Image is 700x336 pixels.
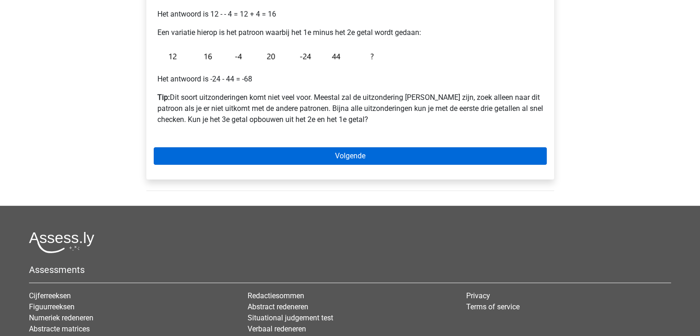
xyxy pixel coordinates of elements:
[466,302,520,311] a: Terms of service
[29,324,90,333] a: Abstracte matrices
[157,74,543,85] p: Het antwoord is -24 - 44 = -68
[157,46,388,66] img: Exceptions_example1_2.png
[157,92,543,125] p: Dit soort uitzonderingen komt niet veel voor. Meestal zal de uitzondering [PERSON_NAME] zijn, zoe...
[248,313,333,322] a: Situational judgement test
[29,291,71,300] a: Cijferreeksen
[29,264,671,275] h5: Assessments
[248,291,304,300] a: Redactiesommen
[157,27,543,38] p: Een variatie hierop is het patroon waarbij het 1e minus het 2e getal wordt gedaan:
[248,302,308,311] a: Abstract redeneren
[248,324,306,333] a: Verbaal redeneren
[29,302,75,311] a: Figuurreeksen
[29,232,94,253] img: Assessly logo
[157,93,170,102] b: Tip:
[29,313,93,322] a: Numeriek redeneren
[157,9,543,20] p: Het antwoord is 12 - - 4 = 12 + 4 = 16
[466,291,490,300] a: Privacy
[154,147,547,165] a: Volgende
